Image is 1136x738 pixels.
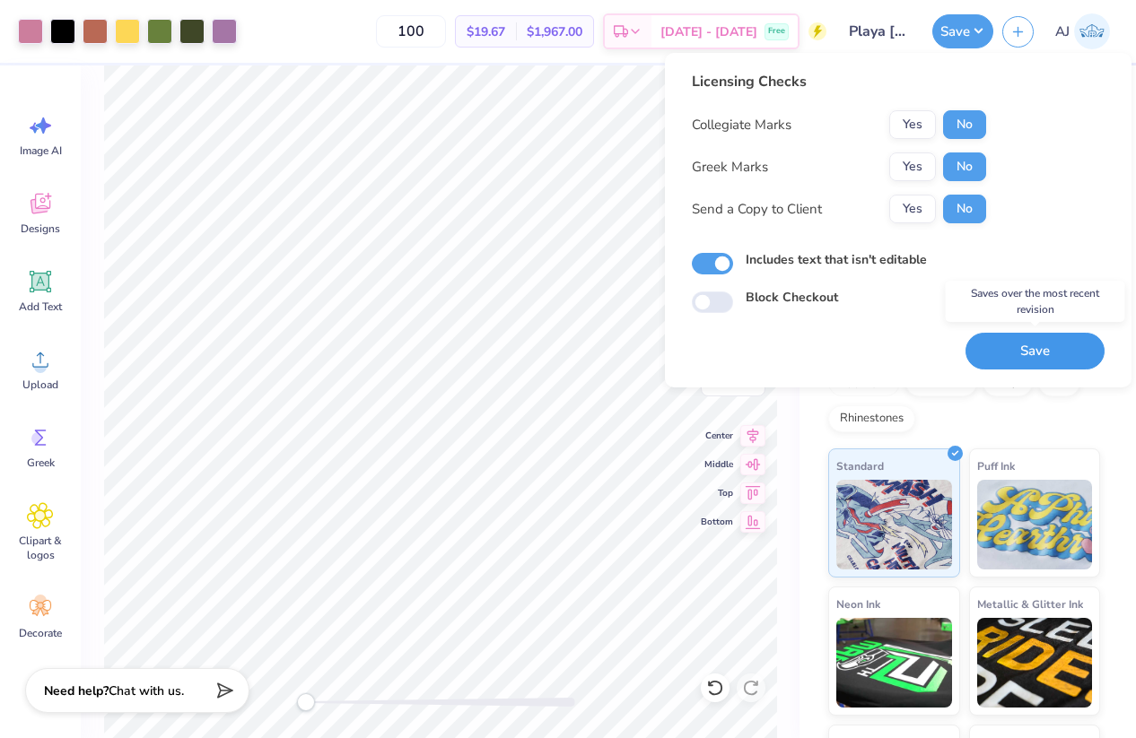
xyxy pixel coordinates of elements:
span: Neon Ink [836,595,880,613]
input: – – [376,15,446,48]
div: Send a Copy to Client [692,199,822,220]
span: Middle [701,457,733,472]
input: Untitled Design [835,13,923,49]
span: AJ [1055,22,1070,42]
span: Bottom [701,515,733,529]
strong: Need help? [44,682,109,699]
span: Standard [836,456,884,475]
div: Greek Marks [692,157,768,178]
button: Yes [889,195,936,223]
button: Save [966,333,1105,369]
span: Designs [21,221,60,236]
a: AJ [1047,13,1118,49]
img: Standard [836,480,952,569]
div: Accessibility label [297,693,315,711]
div: Licensing Checks [692,71,986,92]
span: Metallic & Glitter Ink [977,595,1083,613]
span: Clipart & logos [11,534,70,562]
span: Greek [27,456,55,470]
span: [DATE] - [DATE] [660,22,757,41]
button: No [943,195,986,223]
span: $19.67 [467,22,505,41]
span: $1,967.00 [527,22,582,41]
span: Upload [22,378,58,392]
span: Free [768,25,785,38]
span: Puff Ink [977,456,1015,475]
label: Includes text that isn't editable [746,250,927,269]
span: Top [701,486,733,500]
div: Collegiate Marks [692,115,791,135]
div: Rhinestones [828,405,915,432]
button: No [943,152,986,181]
button: Save [932,14,993,48]
button: Yes [889,152,936,181]
div: Saves over the most recent revision [946,281,1125,322]
span: Chat with us. [109,682,184,699]
img: Neon Ink [836,618,952,708]
label: Block Checkout [746,288,838,307]
img: Armiel John Calzada [1074,13,1110,49]
span: Decorate [19,626,62,640]
button: No [943,110,986,139]
img: Puff Ink [977,480,1093,569]
img: Metallic & Glitter Ink [977,618,1093,708]
span: Add Text [19,300,62,314]
span: Image AI [20,143,62,158]
span: Center [701,429,733,443]
button: Yes [889,110,936,139]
